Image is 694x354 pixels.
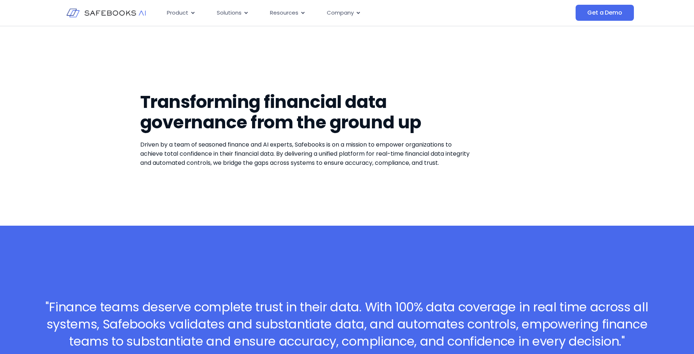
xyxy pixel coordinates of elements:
[327,9,354,17] span: Company
[161,6,503,20] nav: Menu
[35,299,659,350] h3: "Finance teams deserve complete trust in their data. With 100% data coverage in real time across ...
[161,6,503,20] div: Menu Toggle
[140,92,471,133] h1: Transforming financial data governance from the ground up
[167,9,188,17] span: Product
[140,140,470,167] span: Driven by a team of seasoned finance and AI experts, Safebooks is on a mission to empower organiz...
[587,9,622,16] span: Get a Demo
[576,5,634,21] a: Get a Demo
[270,9,298,17] span: Resources
[217,9,242,17] span: Solutions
